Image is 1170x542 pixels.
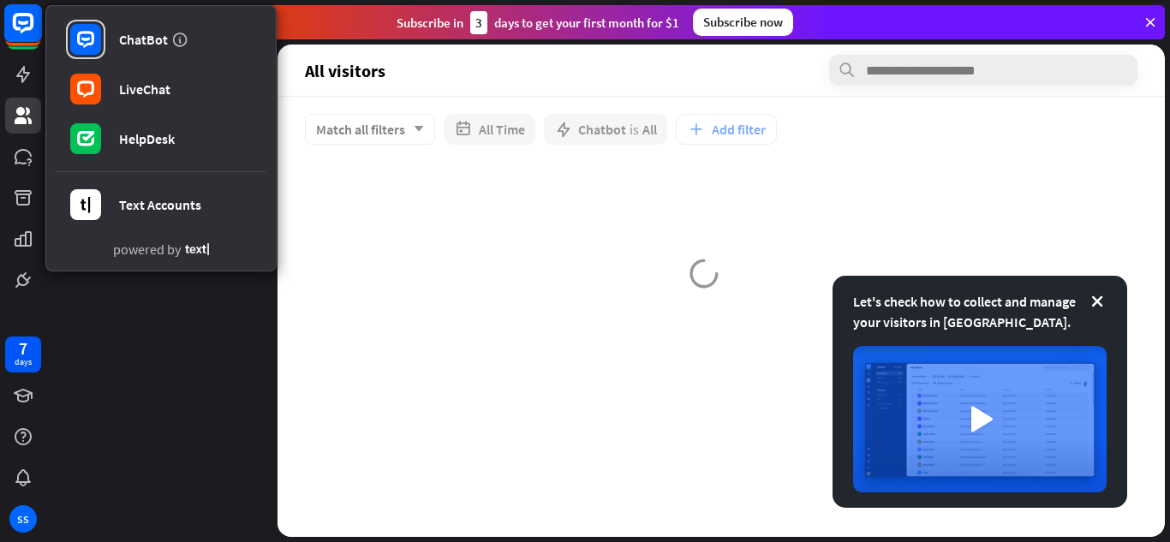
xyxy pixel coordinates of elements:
div: days [15,356,32,368]
img: image [853,346,1107,492]
div: 3 [470,11,487,34]
div: Subscribe in days to get your first month for $1 [397,11,679,34]
div: Subscribe now [693,9,793,36]
button: Open LiveChat chat widget [14,7,65,58]
span: All visitors [305,61,385,80]
div: SS [9,505,37,533]
a: 7 days [5,337,41,372]
div: Let's check how to collect and manage your visitors in [GEOGRAPHIC_DATA]. [853,291,1107,332]
div: 7 [19,341,27,356]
